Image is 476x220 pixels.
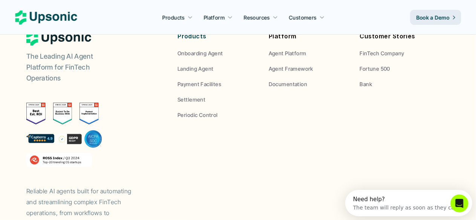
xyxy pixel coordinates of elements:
[178,65,213,73] p: Landing Agent
[178,31,257,42] p: Products
[178,80,257,88] a: Payment Facilites
[178,111,218,119] p: Periodic Control
[158,11,197,24] a: Products
[178,80,221,88] p: Payment Facilites
[410,10,461,25] a: Book a Demo
[8,12,113,20] div: The team will reply as soon as they can
[269,80,349,88] a: Documentation
[360,65,390,73] p: Fortune 500
[269,49,306,57] p: Agent Platform
[360,80,372,88] p: Bank
[269,65,313,73] p: Agent Framework
[360,31,440,42] p: Customer Stories
[416,14,450,21] p: Book a Demo
[3,3,135,24] div: Open Intercom Messenger
[162,14,185,21] p: Products
[178,111,257,119] a: Periodic Control
[450,194,468,212] iframe: Intercom live chat
[178,49,257,57] a: Onboarding Agent
[269,80,307,88] p: Documentation
[269,31,349,42] p: Platform
[345,190,472,216] iframe: Intercom live chat discovery launcher
[289,14,317,21] p: Customers
[26,51,121,83] p: The Leading AI Agent Platform for FinTech Operations
[178,96,257,103] a: Settlement
[178,65,257,73] a: Landing Agent
[178,96,205,103] p: Settlement
[204,14,225,21] p: Platform
[178,49,223,57] p: Onboarding Agent
[244,14,270,21] p: Resources
[360,49,404,57] p: FinTech Company
[8,6,113,12] div: Need help?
